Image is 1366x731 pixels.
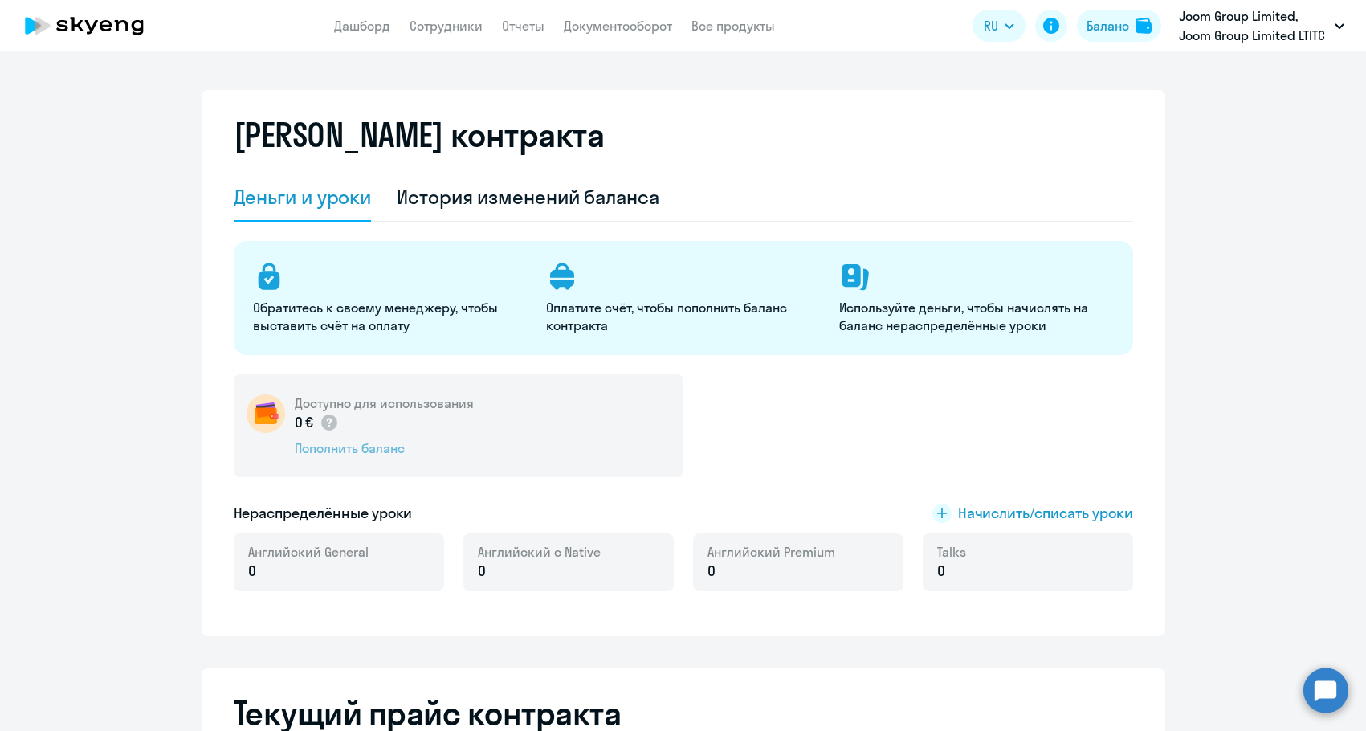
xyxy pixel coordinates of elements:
a: Отчеты [502,18,544,34]
div: Деньги и уроки [234,184,372,210]
span: Talks [937,543,966,561]
span: Английский Premium [707,543,835,561]
a: Все продукты [691,18,775,34]
button: Балансbalance [1077,10,1161,42]
span: 0 [707,561,716,582]
p: Оплатите счёт, чтобы пополнить баланс контракта [546,299,820,334]
a: Сотрудники [410,18,483,34]
span: Начислить/списать уроки [958,503,1133,524]
p: Обратитесь к своему менеджеру, чтобы выставить счёт на оплату [253,299,527,334]
button: RU [973,10,1026,42]
button: Joom Group Limited, Joom Group Limited LTITC prepay [1171,6,1352,45]
div: Баланс [1087,16,1129,35]
p: 0 € [295,412,340,433]
img: wallet-circle.png [247,394,285,433]
span: Английский General [248,543,369,561]
img: balance [1136,18,1152,34]
div: История изменений баланса [397,184,659,210]
h2: [PERSON_NAME] контракта [234,116,605,154]
a: Дашборд [334,18,390,34]
p: Joom Group Limited, Joom Group Limited LTITC prepay [1179,6,1328,45]
h5: Нераспределённые уроки [234,503,413,524]
span: 0 [937,561,945,582]
a: Документооборот [564,18,672,34]
span: RU [984,16,998,35]
span: Английский с Native [478,543,601,561]
span: 0 [478,561,486,582]
p: Используйте деньги, чтобы начислять на баланс нераспределённые уроки [839,299,1113,334]
div: Пополнить баланс [295,439,474,457]
span: 0 [248,561,256,582]
h5: Доступно для использования [295,394,474,412]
